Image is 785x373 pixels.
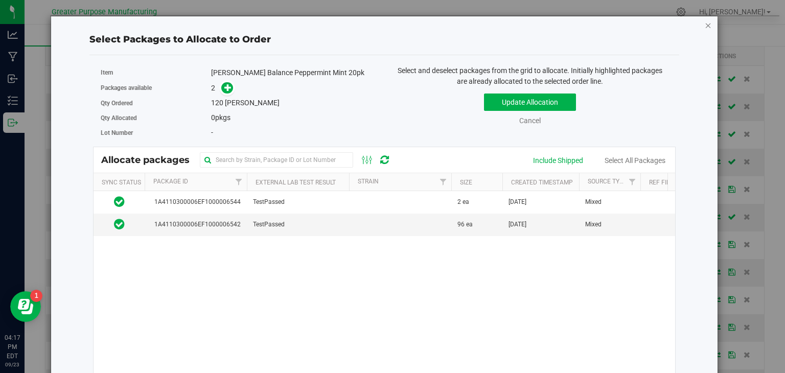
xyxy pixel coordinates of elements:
[114,195,125,209] span: In Sync
[89,33,679,46] div: Select Packages to Allocate to Order
[457,220,473,229] span: 96 ea
[101,99,211,108] label: Qty Ordered
[509,197,526,207] span: [DATE]
[253,220,285,229] span: TestPassed
[211,113,230,122] span: pkgs
[649,179,677,186] a: Ref Field
[211,128,213,136] span: -
[101,128,211,137] label: Lot Number
[101,83,211,92] label: Packages available
[101,154,200,166] span: Allocate packages
[101,113,211,123] label: Qty Allocated
[398,66,662,85] span: Select and deselect packages from the grid to allocate. Initially highlighted packages are alread...
[484,94,576,111] button: Update Allocation
[225,99,280,107] span: [PERSON_NAME]
[211,84,215,92] span: 2
[533,155,583,166] div: Include Shipped
[624,173,640,191] a: Filter
[10,291,41,322] iframe: Resource center
[588,178,627,185] a: Source Type
[253,197,285,207] span: TestPassed
[30,290,42,302] iframe: Resource center unread badge
[102,179,141,186] a: Sync Status
[358,178,379,185] a: Strain
[509,220,526,229] span: [DATE]
[434,173,451,191] a: Filter
[151,220,241,229] span: 1A4110300006EF1000006542
[114,217,125,231] span: In Sync
[585,220,602,229] span: Mixed
[585,197,602,207] span: Mixed
[200,152,353,168] input: Search by Strain, Package ID or Lot Number
[256,179,336,186] a: External Lab Test Result
[211,99,223,107] span: 120
[151,197,241,207] span: 1A4110300006EF1000006544
[211,67,377,78] div: [PERSON_NAME] Balance Peppermint Mint 20pk
[211,113,215,122] span: 0
[457,197,469,207] span: 2 ea
[511,179,573,186] a: Created Timestamp
[519,116,541,125] a: Cancel
[101,68,211,77] label: Item
[605,156,665,165] a: Select All Packages
[153,178,188,185] a: Package Id
[230,173,247,191] a: Filter
[460,179,472,186] a: Size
